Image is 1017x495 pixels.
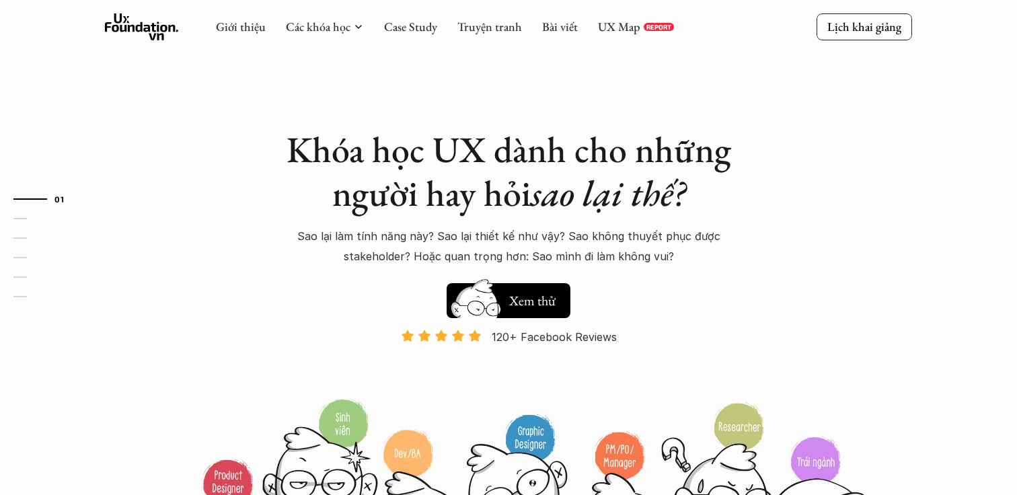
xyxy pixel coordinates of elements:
[54,194,64,203] strong: 01
[273,128,744,215] h1: Khóa học UX dành cho những người hay hỏi
[389,329,628,397] a: 120+ Facebook Reviews
[817,13,912,40] a: Lịch khai giảng
[531,169,685,217] em: sao lại thế?
[13,191,77,207] a: 01
[216,19,266,34] a: Giới thiệu
[827,19,901,34] p: Lịch khai giảng
[646,23,671,31] p: REPORT
[286,19,350,34] a: Các khóa học
[598,19,640,34] a: UX Map
[384,19,437,34] a: Case Study
[507,291,557,310] h5: Xem thử
[542,19,578,34] a: Bài viết
[457,19,522,34] a: Truyện tranh
[447,276,570,318] a: Xem thử
[492,327,617,347] p: 120+ Facebook Reviews
[273,226,744,267] p: Sao lại làm tính năng này? Sao lại thiết kế như vậy? Sao không thuyết phục được stakeholder? Hoặc...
